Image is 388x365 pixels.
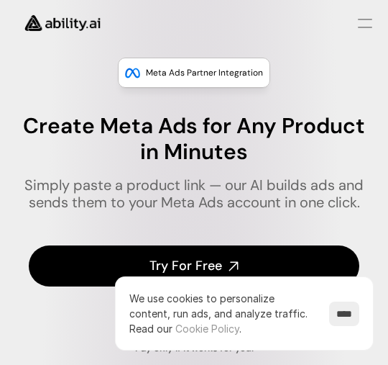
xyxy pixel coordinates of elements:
[129,323,241,335] span: Read our .
[11,113,377,165] h1: Create Meta Ads for Any Product in Minutes
[175,323,239,335] a: Cookie Policy
[56,329,332,355] h4: 🚀 No design skills required. Pay only if it works for you.
[146,66,263,80] p: Meta Ads Partner Integration
[129,291,315,336] p: We use cookies to personalize content, run ads, and analyze traffic.
[29,245,359,287] a: Try For Free
[149,257,222,275] h4: Try For Free
[11,176,377,211] h1: Simply paste a product link — our AI builds ads and sends them to your Meta Ads account in one cl...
